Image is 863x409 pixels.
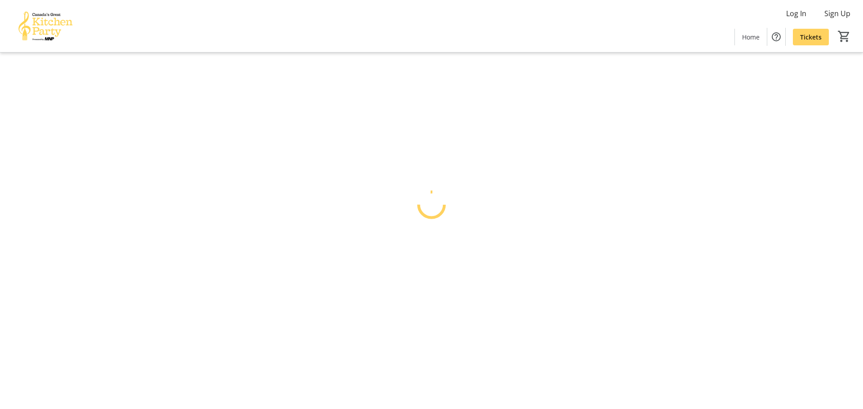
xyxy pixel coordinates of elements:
[817,6,858,21] button: Sign Up
[735,29,767,45] a: Home
[800,32,822,42] span: Tickets
[779,6,814,21] button: Log In
[793,29,829,45] a: Tickets
[786,8,806,19] span: Log In
[824,8,850,19] span: Sign Up
[742,32,760,42] span: Home
[836,28,852,44] button: Cart
[767,28,785,46] button: Help
[5,4,85,48] img: Canada’s Great Kitchen Party's Logo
